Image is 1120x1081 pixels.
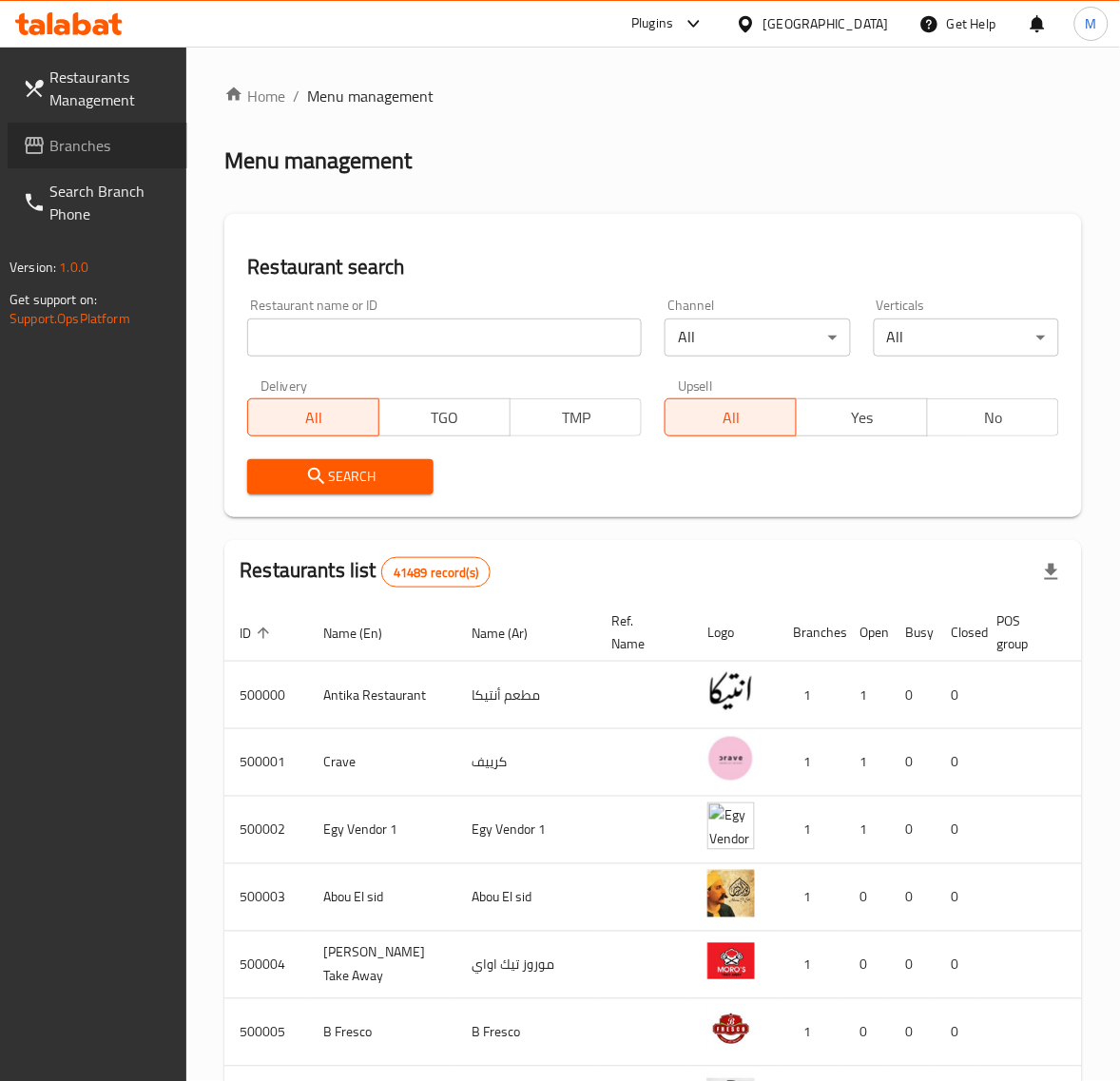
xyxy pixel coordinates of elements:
[224,145,412,176] h2: Menu management
[778,932,844,999] td: 1
[844,932,890,999] td: 0
[936,864,981,932] td: 0
[778,729,844,797] td: 1
[224,864,308,932] td: 500003
[308,999,456,1067] td: B Fresco
[8,123,187,168] a: Branches
[247,459,433,494] button: Search
[59,255,88,280] span: 1.0.0
[890,864,936,932] td: 0
[8,54,187,123] a: Restaurants Management
[308,864,456,932] td: Abou El sid
[927,398,1059,436] button: No
[844,729,890,797] td: 1
[224,729,308,797] td: 500001
[778,797,844,864] td: 1
[936,932,981,999] td: 0
[308,729,456,797] td: Crave
[678,379,713,393] label: Upsell
[707,802,755,850] img: Egy Vendor 1
[382,564,490,582] span: 41489 record(s)
[874,319,1059,357] div: All
[240,622,276,645] span: ID
[293,85,299,107] li: /
[247,398,379,436] button: All
[456,797,596,864] td: Egy Vendor 1
[890,729,936,797] td: 0
[247,253,1059,281] h2: Restaurant search
[707,937,755,985] img: Moro's Take Away
[456,999,596,1067] td: B Fresco
[936,729,981,797] td: 0
[8,168,187,237] a: Search Branch Phone
[936,662,981,729] td: 0
[518,404,634,432] span: TMP
[665,319,850,357] div: All
[224,932,308,999] td: 500004
[707,667,755,715] img: Antika Restaurant
[256,404,372,432] span: All
[262,465,417,489] span: Search
[323,622,407,645] span: Name (En)
[224,85,1082,107] nav: breadcrumb
[844,662,890,729] td: 1
[890,662,936,729] td: 0
[844,604,890,662] th: Open
[611,609,669,655] span: Ref. Name
[224,662,308,729] td: 500000
[665,398,797,436] button: All
[804,404,920,432] span: Yes
[631,12,673,35] div: Plugins
[510,398,642,436] button: TMP
[844,797,890,864] td: 1
[707,735,755,782] img: Crave
[890,999,936,1067] td: 0
[10,306,130,331] a: Support.OpsPlatform
[936,797,981,864] td: 0
[308,662,456,729] td: Antika Restaurant
[472,622,552,645] span: Name (Ar)
[224,85,285,107] a: Home
[1086,13,1097,34] span: M
[1029,550,1074,595] div: Export file
[224,999,308,1067] td: 500005
[387,404,503,432] span: TGO
[381,557,491,588] div: Total records count
[763,13,889,34] div: [GEOGRAPHIC_DATA]
[778,864,844,932] td: 1
[796,398,928,436] button: Yes
[936,604,981,662] th: Closed
[261,379,308,393] label: Delivery
[456,662,596,729] td: مطعم أنتيكا
[692,604,778,662] th: Logo
[49,180,172,225] span: Search Branch Phone
[247,319,642,357] input: Search for restaurant name or ID..
[456,729,596,797] td: كرييف
[224,797,308,864] td: 500002
[308,932,456,999] td: [PERSON_NAME] Take Away
[778,604,844,662] th: Branches
[240,556,491,588] h2: Restaurants list
[778,662,844,729] td: 1
[456,864,596,932] td: Abou El sid
[456,932,596,999] td: موروز تيك اواي
[307,85,434,107] span: Menu management
[378,398,511,436] button: TGO
[308,797,456,864] td: Egy Vendor 1
[778,999,844,1067] td: 1
[890,932,936,999] td: 0
[49,134,172,157] span: Branches
[844,864,890,932] td: 0
[49,66,172,111] span: Restaurants Management
[10,255,56,280] span: Version:
[707,870,755,917] img: Abou El sid
[844,999,890,1067] td: 0
[936,999,981,1067] td: 0
[996,609,1052,655] span: POS group
[936,404,1052,432] span: No
[890,604,936,662] th: Busy
[10,287,97,312] span: Get support on:
[707,1005,755,1052] img: B Fresco
[673,404,789,432] span: All
[890,797,936,864] td: 0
